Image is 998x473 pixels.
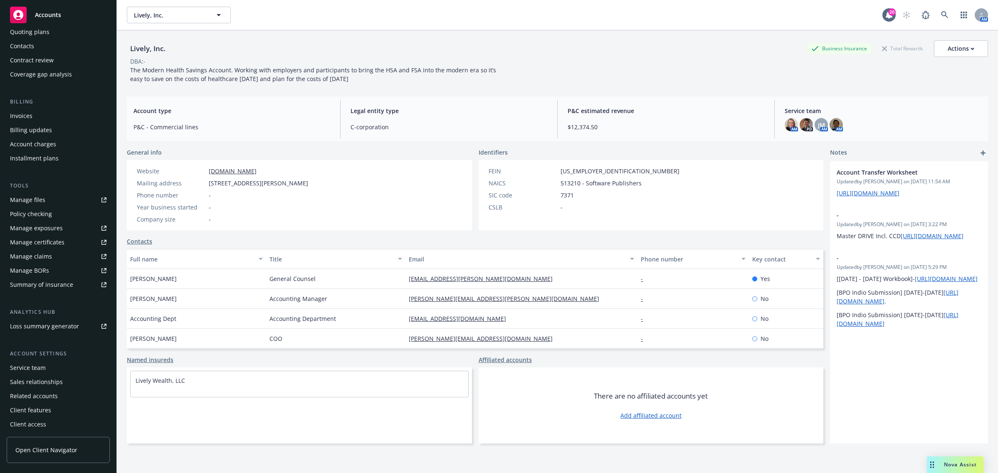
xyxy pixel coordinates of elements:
[489,203,557,212] div: CSLB
[927,456,983,473] button: Nova Assist
[130,334,177,343] span: [PERSON_NAME]
[948,41,974,57] div: Actions
[266,249,405,269] button: Title
[409,335,559,342] a: [PERSON_NAME][EMAIL_ADDRESS][DOMAIN_NAME]
[594,391,708,401] span: There are no affiliated accounts yet
[561,203,563,212] span: -
[837,221,981,228] span: Updated by [PERSON_NAME] on [DATE] 3:22 PM
[130,274,177,283] span: [PERSON_NAME]
[7,152,110,165] a: Installment plans
[10,222,63,235] div: Manage exposures
[137,179,205,187] div: Mailing address
[7,236,110,249] a: Manage certificates
[7,361,110,374] a: Service team
[351,106,547,115] span: Legal entity type
[761,274,770,283] span: Yes
[7,193,110,207] a: Manage files
[209,215,211,224] span: -
[209,191,211,200] span: -
[10,236,64,249] div: Manage certificates
[934,40,988,57] button: Actions
[10,361,46,374] div: Service team
[830,247,988,335] div: -Updatedby [PERSON_NAME] on [DATE] 5:29 PM[[DATE] - [DATE] Workbook]-[URL][DOMAIN_NAME][BPO Indio...
[800,118,813,131] img: photo
[127,355,173,364] a: Named insureds
[7,68,110,81] a: Coverage gap analysis
[409,295,606,303] a: [PERSON_NAME][EMAIL_ADDRESS][PERSON_NAME][DOMAIN_NAME]
[561,167,679,175] span: [US_EMPLOYER_IDENTIFICATION_NUMBER]
[137,215,205,224] div: Company size
[837,178,981,185] span: Updated by [PERSON_NAME] on [DATE] 11:54 AM
[7,404,110,417] a: Client features
[7,222,110,235] a: Manage exposures
[641,295,650,303] a: -
[837,211,960,219] span: -
[127,237,152,246] a: Contacts
[489,191,557,200] div: SIC code
[10,25,49,39] div: Quoting plans
[7,138,110,151] a: Account charges
[7,418,110,431] a: Client access
[10,278,73,291] div: Summary of insurance
[130,57,146,66] div: DBA: -
[479,148,508,157] span: Identifiers
[489,179,557,187] div: NAICS
[10,123,52,137] div: Billing updates
[7,278,110,291] a: Summary of insurance
[351,123,547,131] span: C-corporation
[641,275,650,283] a: -
[936,7,953,23] a: Search
[7,109,110,123] a: Invoices
[888,8,896,16] div: 20
[7,39,110,53] a: Contacts
[830,118,843,131] img: photo
[10,320,79,333] div: Loss summary generator
[761,314,768,323] span: No
[10,404,51,417] div: Client features
[561,179,642,187] span: 513210 - Software Publishers
[837,232,963,240] span: Master DRIVE Incl. CCD
[785,118,798,131] img: photo
[10,389,58,403] div: Related accounts
[944,461,977,468] span: Nova Assist
[830,161,988,204] div: Account Transfer WorksheetUpdatedby [PERSON_NAME] on [DATE] 11:54 AM[URL][DOMAIN_NAME]
[7,98,110,106] div: Billing
[10,68,72,81] div: Coverage gap analysis
[409,255,625,264] div: Email
[127,7,231,23] button: Lively, Inc.
[7,320,110,333] a: Loss summary generator
[7,182,110,190] div: Tools
[409,275,559,283] a: [EMAIL_ADDRESS][PERSON_NAME][DOMAIN_NAME]
[878,43,927,54] div: Total Rewards
[134,11,206,20] span: Lively, Inc.
[637,249,749,269] button: Phone number
[130,255,254,264] div: Full name
[10,375,63,389] div: Sales relationships
[127,148,162,157] span: General info
[7,250,110,263] a: Manage claims
[130,294,177,303] span: [PERSON_NAME]
[127,43,169,54] div: Lively, Inc.
[269,334,282,343] span: COO
[10,193,45,207] div: Manage files
[130,314,176,323] span: Accounting Dept
[133,106,330,115] span: Account type
[568,123,764,131] span: $12,374.50
[10,250,52,263] div: Manage claims
[7,3,110,27] a: Accounts
[405,249,637,269] button: Email
[837,288,981,305] p: [BPO Indio Submission] [DATE]-[DATE] .
[561,191,574,200] span: 7371
[209,179,308,187] span: [STREET_ADDRESS][PERSON_NAME]
[917,7,934,23] a: Report a Bug
[10,207,52,221] div: Policy checking
[489,167,557,175] div: FEIN
[641,335,650,342] a: -
[209,203,211,212] span: -
[15,446,77,454] span: Open Client Navigator
[752,255,811,264] div: Key contact
[409,315,513,323] a: [EMAIL_ADDRESS][DOMAIN_NAME]
[830,204,988,247] div: -Updatedby [PERSON_NAME] on [DATE] 3:22 PMMaster DRIVE Incl. CCD[URL][DOMAIN_NAME]
[898,7,915,23] a: Start snowing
